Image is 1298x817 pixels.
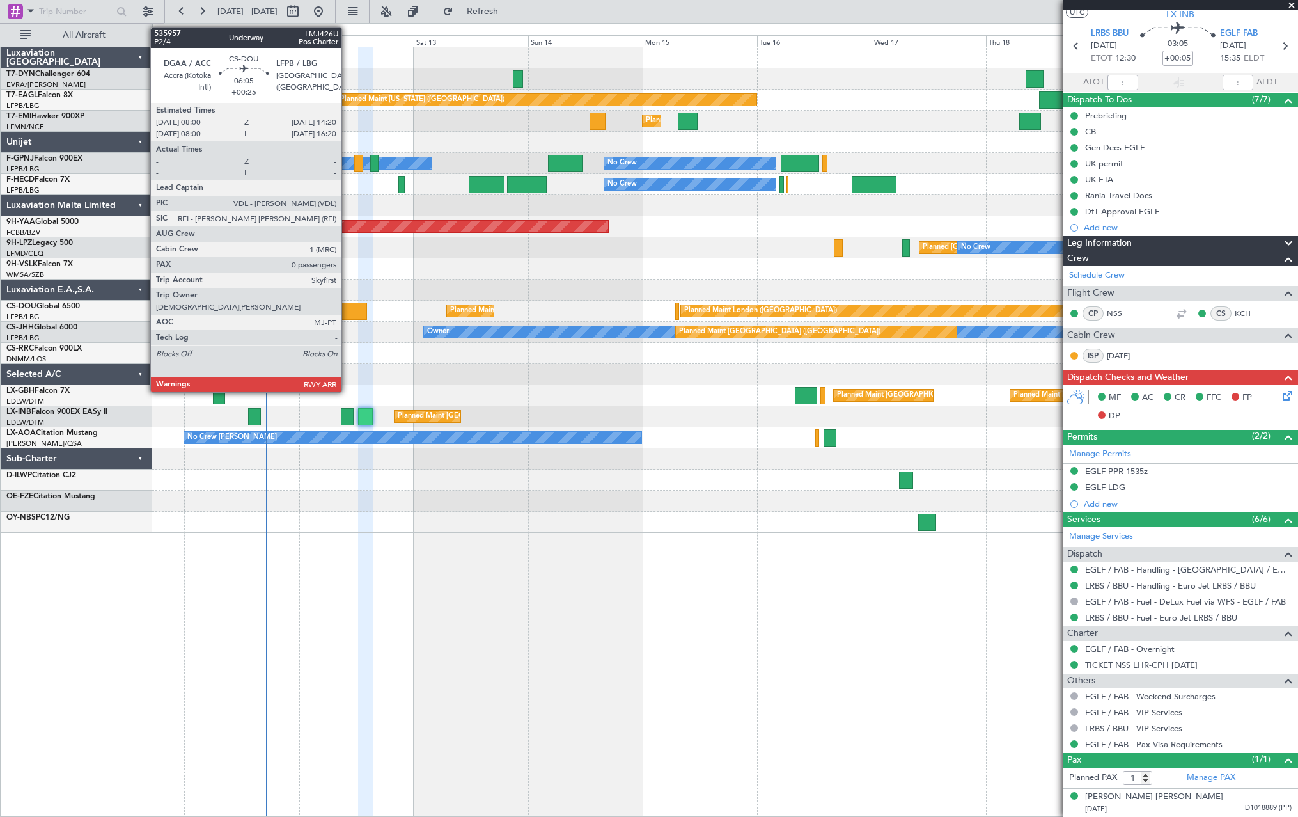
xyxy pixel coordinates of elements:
[6,239,32,247] span: 9H-LPZ
[437,1,513,22] button: Refresh
[6,122,44,132] a: LFMN/NCE
[1085,644,1175,654] a: EGLF / FAB - Overnight
[1083,306,1104,321] div: CP
[414,35,528,47] div: Sat 13
[1109,410,1120,423] span: DP
[155,26,176,36] div: [DATE]
[6,324,77,331] a: CS-JHHGlobal 6000
[1085,110,1127,121] div: Prebriefing
[6,113,31,120] span: T7-EMI
[6,176,35,184] span: F-HECD
[1085,791,1223,804] div: [PERSON_NAME] [PERSON_NAME]
[1109,392,1121,404] span: MF
[6,91,38,99] span: T7-EAGL
[6,260,73,268] a: 9H-VSLKFalcon 7X
[187,428,277,447] div: No Crew [PERSON_NAME]
[1207,392,1221,404] span: FFC
[6,155,34,163] span: F-GPNJ
[1067,626,1098,641] span: Charter
[340,90,504,109] div: Planned Maint [US_STATE] ([GEOGRAPHIC_DATA])
[217,6,278,17] span: [DATE] - [DATE]
[1085,660,1198,670] a: TICKET NSS LHR-CPH [DATE]
[6,303,36,310] span: CS-DOU
[427,322,449,342] div: Owner
[607,154,637,173] div: No Crew
[1187,772,1235,784] a: Manage PAX
[1069,530,1133,543] a: Manage Services
[6,514,36,521] span: OY-NBS
[1085,723,1182,734] a: LRBS / BBU - VIP Services
[684,301,837,321] div: Planned Maint London ([GEOGRAPHIC_DATA])
[6,493,95,500] a: OE-FZECitation Mustang
[1175,392,1185,404] span: CR
[1085,142,1145,153] div: Gen Decs EGLF
[1245,803,1292,814] span: D1018889 (PP)
[1210,306,1232,321] div: CS
[1252,93,1271,106] span: (7/7)
[1252,752,1271,766] span: (1/1)
[6,429,36,437] span: LX-AOA
[6,312,40,322] a: LFPB/LBG
[1166,8,1194,21] span: LX-INB
[1220,28,1258,40] span: EGLF FAB
[1107,350,1136,361] a: [DATE]
[6,218,35,226] span: 9H-YAA
[1244,52,1264,65] span: ELDT
[1067,251,1089,266] span: Crew
[6,387,35,395] span: LX-GBH
[1067,328,1115,343] span: Cabin Crew
[6,472,76,479] a: D-ILWPCitation CJ2
[1107,308,1136,319] a: NSS
[646,111,768,131] div: Planned Maint [GEOGRAPHIC_DATA]
[6,408,31,416] span: LX-INB
[398,407,599,426] div: Planned Maint [GEOGRAPHIC_DATA] ([GEOGRAPHIC_DATA])
[1252,512,1271,526] span: (6/6)
[1142,392,1153,404] span: AC
[6,218,79,226] a: 9H-YAAGlobal 5000
[1084,222,1292,233] div: Add new
[1085,580,1256,591] a: LRBS / BBU - Handling - Euro Jet LRBS / BBU
[6,397,44,406] a: EDLW/DTM
[6,239,73,247] a: 9H-LPZLegacy 500
[6,303,80,310] a: CS-DOUGlobal 6500
[1069,772,1117,784] label: Planned PAX
[6,155,82,163] a: F-GPNJFalcon 900EX
[1085,691,1216,702] a: EGLF / FAB - Weekend Surcharges
[456,7,510,16] span: Refresh
[6,270,44,280] a: WMSA/SZB
[33,31,135,40] span: All Aircraft
[1067,674,1095,688] span: Others
[1085,707,1182,718] a: EGLF / FAB - VIP Services
[1066,6,1088,18] button: UTC
[1085,190,1152,201] div: Rania Travel Docs
[607,175,637,194] div: No Crew
[1256,76,1278,89] span: ALDT
[1085,126,1096,137] div: CB
[1242,392,1252,404] span: FP
[1067,286,1114,301] span: Flight Crew
[1067,753,1081,768] span: Pax
[299,35,414,47] div: Fri 12
[6,429,98,437] a: LX-AOACitation Mustang
[1084,498,1292,509] div: Add new
[6,164,40,174] a: LFPB/LBG
[1091,52,1112,65] span: ETOT
[14,25,139,45] button: All Aircraft
[6,333,40,343] a: LFPB/LBG
[1013,386,1093,405] div: Planned Maint Nurnberg
[6,345,82,353] a: CS-RRCFalcon 900LX
[6,228,40,237] a: FCBB/BZV
[6,80,86,90] a: EVRA/[PERSON_NAME]
[1085,612,1237,623] a: LRBS / BBU - Fuel - Euro Jet LRBS / BBU
[1107,75,1138,90] input: --:--
[1083,349,1104,363] div: ISP
[1085,466,1148,477] div: EGLF PPR 1535z
[6,260,38,268] span: 9H-VSLK
[264,154,293,173] div: No Crew
[923,238,1104,257] div: Planned [GEOGRAPHIC_DATA] ([GEOGRAPHIC_DATA])
[6,493,33,500] span: OE-FZE
[1067,93,1132,107] span: Dispatch To-Dos
[1083,76,1104,89] span: ATOT
[1085,158,1123,169] div: UK permit
[6,113,84,120] a: T7-EMIHawker 900XP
